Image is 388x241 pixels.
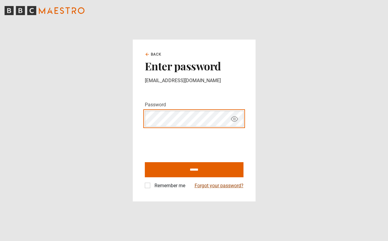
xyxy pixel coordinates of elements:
[145,77,243,84] p: [EMAIL_ADDRESS][DOMAIN_NAME]
[145,101,166,108] label: Password
[152,182,185,189] label: Remember me
[145,131,237,155] iframe: reCAPTCHA
[229,114,240,124] button: Show password
[145,59,243,72] h2: Enter password
[5,6,84,15] svg: BBC Maestro
[145,52,162,57] a: Back
[195,182,243,189] a: Forgot your password?
[151,52,162,57] span: Back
